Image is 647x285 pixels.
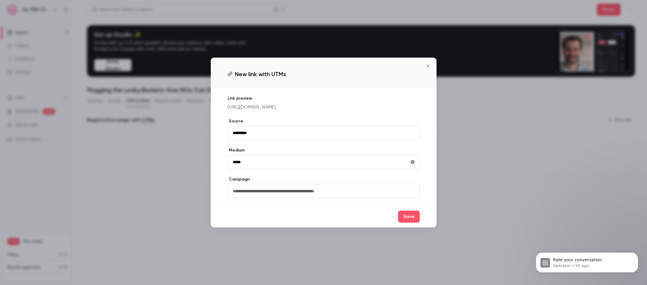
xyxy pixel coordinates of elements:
[228,95,420,101] p: Link preview
[422,60,434,72] button: Close
[408,157,417,167] button: utmMedium
[527,240,647,282] iframe: Intercom notifications message
[398,211,420,223] button: Save
[235,70,286,79] span: New link with UTMs
[228,104,420,111] p: [URL][DOMAIN_NAME]
[228,147,420,153] label: Medium
[228,176,420,182] label: Campaign
[228,118,420,124] label: Source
